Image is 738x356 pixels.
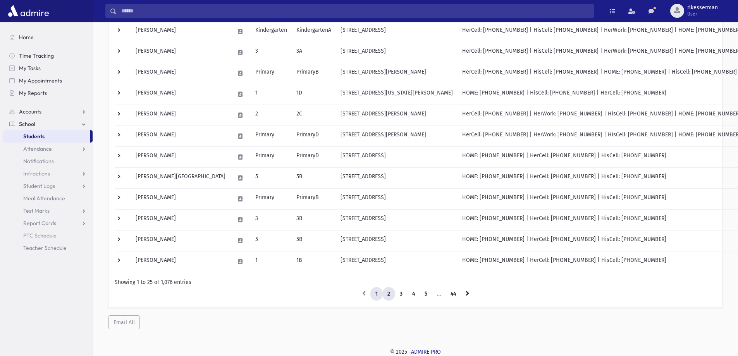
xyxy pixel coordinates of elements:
td: KindergartenA [292,21,336,42]
td: [STREET_ADDRESS][PERSON_NAME] [336,63,458,84]
a: 2 [382,287,395,301]
td: 5 [251,167,292,188]
td: [PERSON_NAME] [131,126,230,146]
td: 1B [292,251,336,272]
td: 3 [251,42,292,63]
a: PTC Schedule [3,229,93,242]
a: Teacher Schedule [3,242,93,254]
td: 1 [251,84,292,105]
a: My Appointments [3,74,93,87]
a: Accounts [3,105,93,118]
div: © 2025 - [105,348,726,356]
span: My Reports [19,89,47,96]
span: rlkesserman [687,5,718,11]
span: Attendance [23,145,52,152]
td: 3B [292,209,336,230]
span: User [687,11,718,17]
td: [PERSON_NAME] [131,230,230,251]
td: [PERSON_NAME] [131,209,230,230]
td: [STREET_ADDRESS][US_STATE][PERSON_NAME] [336,84,458,105]
td: 5B [292,167,336,188]
span: Test Marks [23,207,50,214]
a: My Tasks [3,62,93,74]
td: 5B [292,230,336,251]
a: 3 [395,287,408,301]
a: Test Marks [3,205,93,217]
a: 1 [370,287,383,301]
a: My Reports [3,87,93,99]
td: [PERSON_NAME] [131,84,230,105]
td: 2C [292,105,336,126]
a: Notifications [3,155,93,167]
td: [STREET_ADDRESS] [336,21,458,42]
span: Teacher Schedule [23,244,67,251]
td: 3A [292,42,336,63]
td: [PERSON_NAME] [131,21,230,42]
td: 1D [292,84,336,105]
a: Home [3,31,93,43]
span: Infractions [23,170,50,177]
a: Report Cards [3,217,93,229]
a: Attendance [3,143,93,155]
span: Meal Attendance [23,195,65,202]
span: Time Tracking [19,52,54,59]
span: Accounts [19,108,41,115]
td: [STREET_ADDRESS] [336,146,458,167]
td: PrimaryD [292,146,336,167]
td: [PERSON_NAME] [131,63,230,84]
a: School [3,118,93,130]
img: AdmirePro [6,3,51,19]
span: My Tasks [19,65,41,72]
td: [PERSON_NAME] [131,105,230,126]
span: Student Logs [23,182,55,189]
span: Students [23,133,45,140]
input: Search [117,4,593,18]
td: [STREET_ADDRESS] [336,230,458,251]
td: Primary [251,63,292,84]
span: Notifications [23,158,54,165]
td: Primary [251,146,292,167]
td: PrimaryB [292,188,336,209]
a: Student Logs [3,180,93,192]
td: 3 [251,209,292,230]
td: [PERSON_NAME] [131,146,230,167]
td: [PERSON_NAME][GEOGRAPHIC_DATA] [131,167,230,188]
td: [PERSON_NAME] [131,251,230,272]
a: 44 [446,287,461,301]
a: Time Tracking [3,50,93,62]
td: Kindergarten [251,21,292,42]
td: [PERSON_NAME] [131,42,230,63]
td: PrimaryB [292,63,336,84]
span: School [19,120,35,127]
a: ADMIRE PRO [411,349,441,355]
td: [STREET_ADDRESS] [336,251,458,272]
td: [STREET_ADDRESS] [336,188,458,209]
td: [STREET_ADDRESS][PERSON_NAME] [336,105,458,126]
td: 1 [251,251,292,272]
a: 5 [420,287,432,301]
a: Students [3,130,90,143]
td: [STREET_ADDRESS] [336,167,458,188]
span: My Appointments [19,77,62,84]
button: Email All [108,315,140,329]
span: Report Cards [23,220,56,227]
a: 4 [407,287,420,301]
a: Meal Attendance [3,192,93,205]
td: [STREET_ADDRESS] [336,42,458,63]
span: Home [19,34,34,41]
td: [STREET_ADDRESS][PERSON_NAME] [336,126,458,146]
div: Showing 1 to 25 of 1,076 entries [115,278,716,286]
a: Infractions [3,167,93,180]
td: Primary [251,126,292,146]
td: 2 [251,105,292,126]
td: Primary [251,188,292,209]
td: [STREET_ADDRESS] [336,209,458,230]
td: 5 [251,230,292,251]
td: [PERSON_NAME] [131,188,230,209]
td: PrimaryD [292,126,336,146]
span: PTC Schedule [23,232,57,239]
